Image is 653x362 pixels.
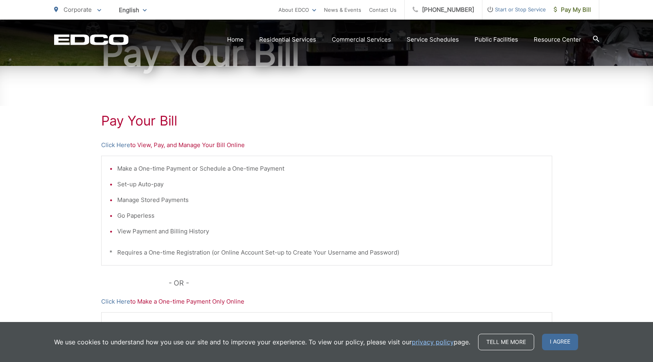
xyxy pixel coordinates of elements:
[554,5,591,15] span: Pay My Bill
[369,5,397,15] a: Contact Us
[324,5,361,15] a: News & Events
[109,248,544,257] p: * Requires a One-time Registration (or Online Account Set-up to Create Your Username and Password)
[169,277,552,289] p: - OR -
[64,6,92,13] span: Corporate
[478,334,534,350] a: Tell me more
[101,113,552,129] h1: Pay Your Bill
[113,3,153,17] span: English
[278,5,316,15] a: About EDCO
[117,320,544,330] li: Make a One-time Payment Only
[117,180,544,189] li: Set-up Auto-pay
[54,34,599,73] h1: Pay Your Bill
[117,195,544,205] li: Manage Stored Payments
[227,35,244,44] a: Home
[412,337,454,347] a: privacy policy
[407,35,459,44] a: Service Schedules
[475,35,518,44] a: Public Facilities
[54,34,129,45] a: EDCD logo. Return to the homepage.
[117,164,544,173] li: Make a One-time Payment or Schedule a One-time Payment
[534,35,581,44] a: Resource Center
[101,297,130,306] a: Click Here
[332,35,391,44] a: Commercial Services
[101,297,552,306] p: to Make a One-time Payment Only Online
[259,35,316,44] a: Residential Services
[117,227,544,236] li: View Payment and Billing History
[117,211,544,220] li: Go Paperless
[101,140,130,150] a: Click Here
[54,337,470,347] p: We use cookies to understand how you use our site and to improve your experience. To view our pol...
[542,334,578,350] span: I agree
[101,140,552,150] p: to View, Pay, and Manage Your Bill Online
